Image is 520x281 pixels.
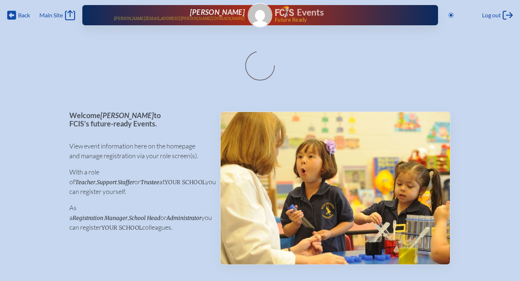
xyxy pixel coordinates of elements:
[275,17,415,22] span: Future Ready
[221,112,450,264] img: Events
[100,111,154,120] span: [PERSON_NAME]
[69,111,208,127] p: Welcome to FCIS’s future-ready Events.
[166,215,201,221] span: Administrator
[18,12,30,19] span: Back
[165,179,205,186] span: your school
[97,179,134,186] span: Support Staffer
[275,6,415,22] div: FCIS Events — Future ready
[129,215,160,221] span: School Head
[114,16,245,21] p: [PERSON_NAME][EMAIL_ADDRESS][PERSON_NAME][DOMAIN_NAME]
[105,8,245,22] a: [PERSON_NAME][PERSON_NAME][EMAIL_ADDRESS][PERSON_NAME][DOMAIN_NAME]
[190,8,245,16] span: [PERSON_NAME]
[482,12,501,19] span: Log out
[75,179,95,186] span: Teacher
[73,215,127,221] span: Registration Manager
[39,10,75,20] a: Main Site
[140,179,159,186] span: Trustee
[69,203,208,232] p: As a , or you can register colleagues.
[39,12,63,19] span: Main Site
[69,141,208,161] p: View event information here on the homepage and manage registration via your role screen(s).
[101,224,142,231] span: your school
[248,3,272,27] a: Gravatar
[69,167,208,196] p: With a role of , or at you can register yourself.
[248,4,272,27] img: Gravatar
